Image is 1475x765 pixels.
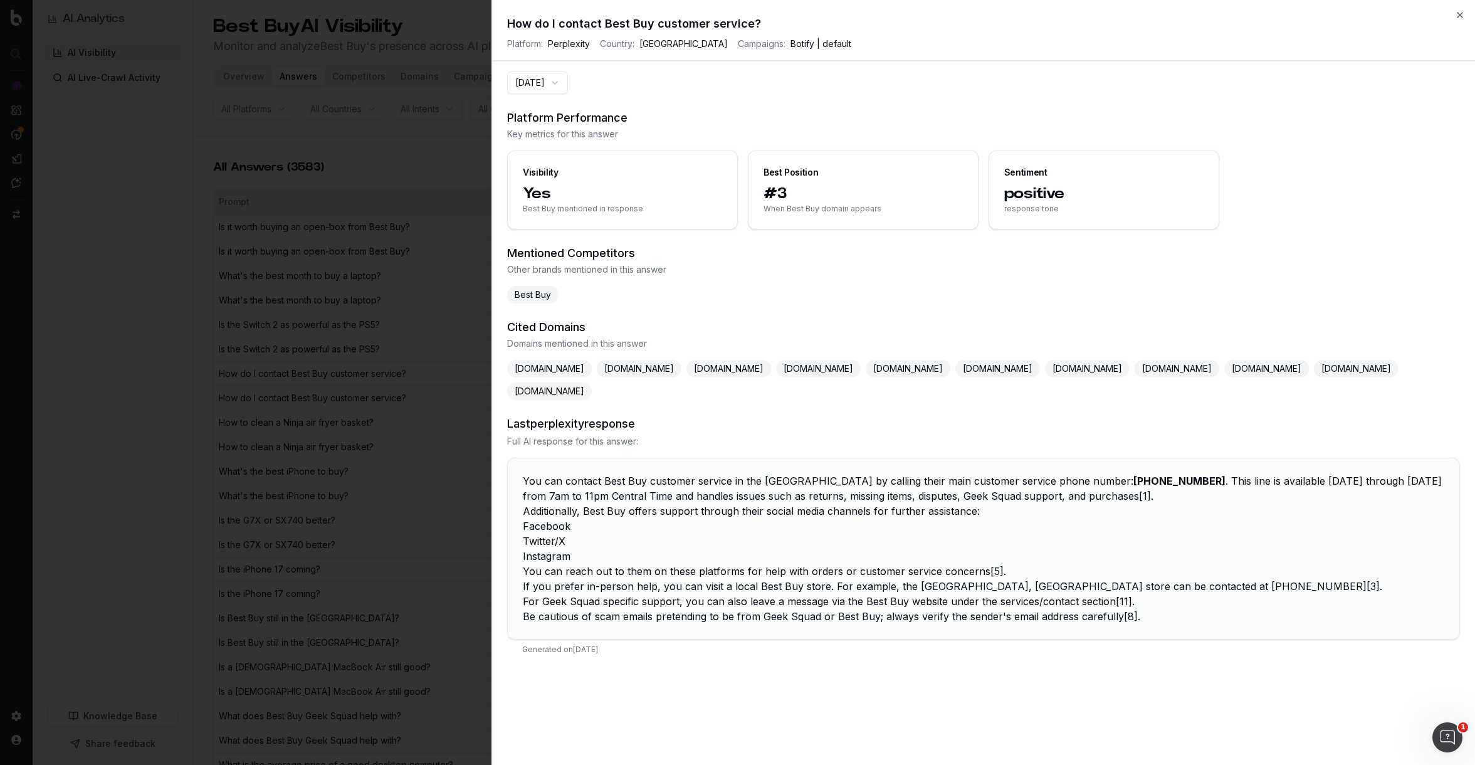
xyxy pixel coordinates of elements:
[1458,722,1468,732] span: 1
[507,263,1460,276] span: Other brands mentioned in this answer
[507,128,1460,140] span: Key metrics for this answer
[764,184,963,204] span: #3
[507,382,592,400] span: [DOMAIN_NAME]
[866,360,950,377] span: [DOMAIN_NAME]
[523,549,1444,564] li: Instagram
[1004,204,1204,214] span: response tone
[1432,722,1462,752] iframe: Intercom live chat
[597,360,681,377] span: [DOMAIN_NAME]
[1135,360,1219,377] span: [DOMAIN_NAME]
[523,166,559,179] div: Visibility
[507,337,1460,350] span: Domains mentioned in this answer
[523,504,1444,519] p: Additionally, Best Buy offers support through their social media channels for further assistance:
[764,166,818,179] div: Best Position
[600,38,634,50] span: Country:
[1004,184,1204,204] span: positive
[639,38,728,50] span: [GEOGRAPHIC_DATA]
[686,360,771,377] span: [DOMAIN_NAME]
[1004,166,1047,179] div: Sentiment
[523,579,1444,594] p: If you prefer in-person help, you can visit a local Best Buy store. For example, the [GEOGRAPHIC_...
[507,38,543,50] span: Platform:
[523,204,722,214] span: Best Buy mentioned in response
[507,15,1460,33] h2: How do I contact Best Buy customer service?
[523,184,722,204] span: Yes
[523,473,1444,504] p: You can contact Best Buy customer service in the [GEOGRAPHIC_DATA] by calling their main customer...
[548,38,590,50] span: Perplexity
[1045,360,1130,377] span: [DOMAIN_NAME]
[507,286,559,303] span: Best Buy
[738,38,785,50] span: Campaigns:
[955,360,1040,377] span: [DOMAIN_NAME]
[507,415,1460,433] h3: Last perplexity response
[523,519,1444,534] li: Facebook
[1314,360,1399,377] span: [DOMAIN_NAME]
[523,609,1444,624] p: Be cautious of scam emails pretending to be from Geek Squad or Best Buy; always verify the sender...
[523,594,1444,609] p: For Geek Squad specific support, you can also leave a message via the Best Buy website under the ...
[764,204,963,214] span: When Best Buy domain appears
[507,360,592,377] span: [DOMAIN_NAME]
[1224,360,1309,377] span: [DOMAIN_NAME]
[1133,475,1226,487] strong: [PHONE_NUMBER]
[507,109,1460,127] h3: Platform Performance
[507,435,1460,448] span: Full AI response for this answer:
[523,534,1444,549] li: Twitter/X
[507,245,1460,262] h3: Mentioned Competitors
[790,38,851,50] span: Botify | default
[523,564,1444,579] p: You can reach out to them on these platforms for help with orders or customer service concerns[5].
[507,319,1460,336] h3: Cited Domains
[776,360,861,377] span: [DOMAIN_NAME]
[507,640,1460,665] div: Generated on [DATE]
